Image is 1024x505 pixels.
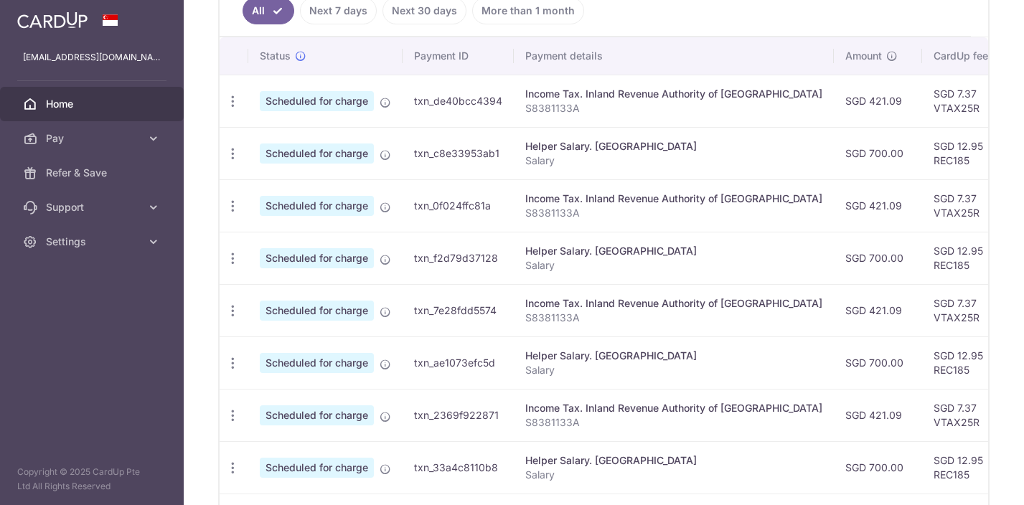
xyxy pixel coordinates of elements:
div: Income Tax. Inland Revenue Authority of [GEOGRAPHIC_DATA] [525,296,822,311]
th: Payment details [514,37,834,75]
td: txn_2369f922871 [403,389,514,441]
p: [EMAIL_ADDRESS][DOMAIN_NAME] [23,50,161,65]
span: Amount [845,49,882,63]
span: Home [46,97,141,111]
p: Salary [525,154,822,168]
td: SGD 7.37 VTAX25R [922,389,1015,441]
p: S8381133A [525,206,822,220]
td: SGD 12.95 REC185 [922,336,1015,389]
span: Scheduled for charge [260,301,374,321]
span: Help [33,10,62,23]
td: txn_ae1073efc5d [403,336,514,389]
div: Income Tax. Inland Revenue Authority of [GEOGRAPHIC_DATA] [525,192,822,206]
span: Scheduled for charge [260,248,374,268]
div: Helper Salary. [GEOGRAPHIC_DATA] [525,453,822,468]
span: Pay [46,131,141,146]
td: SGD 12.95 REC185 [922,441,1015,494]
p: Salary [525,468,822,482]
td: SGD 700.00 [834,232,922,284]
td: SGD 7.37 VTAX25R [922,179,1015,232]
p: S8381133A [525,415,822,430]
span: Support [46,200,141,214]
td: txn_c8e33953ab1 [403,127,514,179]
span: Scheduled for charge [260,196,374,216]
td: SGD 421.09 [834,179,922,232]
td: txn_33a4c8110b8 [403,441,514,494]
td: SGD 12.95 REC185 [922,127,1015,179]
p: Salary [525,363,822,377]
p: S8381133A [525,101,822,115]
div: Income Tax. Inland Revenue Authority of [GEOGRAPHIC_DATA] [525,401,822,415]
td: SGD 7.37 VTAX25R [922,75,1015,127]
span: Settings [46,235,141,249]
span: Refer & Save [46,166,141,180]
div: Helper Salary. [GEOGRAPHIC_DATA] [525,349,822,363]
span: Scheduled for charge [260,91,374,111]
td: txn_f2d79d37128 [403,232,514,284]
td: SGD 700.00 [834,336,922,389]
span: Scheduled for charge [260,458,374,478]
td: SGD 700.00 [834,441,922,494]
td: SGD 421.09 [834,284,922,336]
td: txn_de40bcc4394 [403,75,514,127]
td: SGD 421.09 [834,389,922,441]
td: SGD 421.09 [834,75,922,127]
td: SGD 700.00 [834,127,922,179]
span: Scheduled for charge [260,405,374,425]
td: txn_7e28fdd5574 [403,284,514,336]
div: Income Tax. Inland Revenue Authority of [GEOGRAPHIC_DATA] [525,87,822,101]
td: txn_0f024ffc81a [403,179,514,232]
th: Payment ID [403,37,514,75]
img: CardUp [17,11,88,29]
td: SGD 7.37 VTAX25R [922,284,1015,336]
div: Helper Salary. [GEOGRAPHIC_DATA] [525,244,822,258]
span: Scheduled for charge [260,353,374,373]
span: Status [260,49,291,63]
span: CardUp fee [934,49,988,63]
td: SGD 12.95 REC185 [922,232,1015,284]
div: Helper Salary. [GEOGRAPHIC_DATA] [525,139,822,154]
p: S8381133A [525,311,822,325]
span: Scheduled for charge [260,143,374,164]
p: Salary [525,258,822,273]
